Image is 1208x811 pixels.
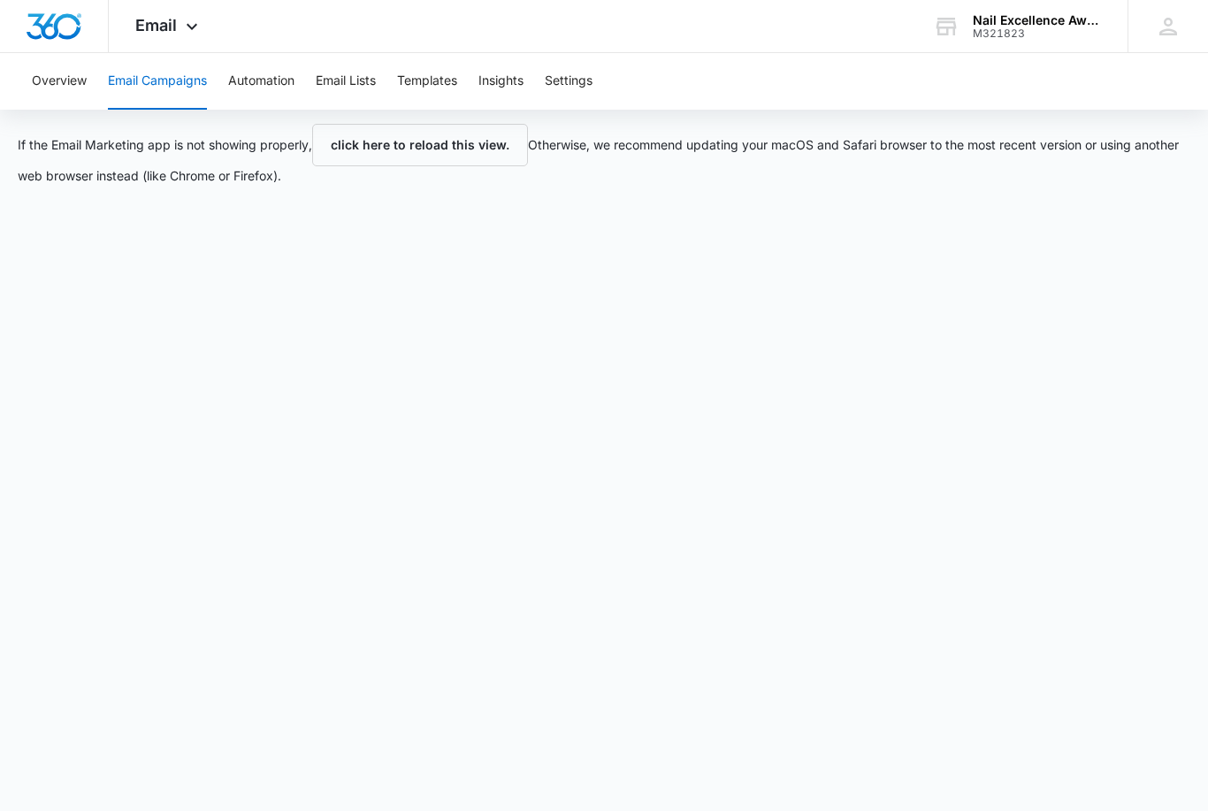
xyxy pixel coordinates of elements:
div: account id [973,27,1102,40]
div: account name [973,13,1102,27]
button: Insights [478,53,524,110]
button: Templates [397,53,457,110]
span: Email [135,16,177,34]
button: Settings [545,53,593,110]
p: If the Email Marketing app is not showing properly, Otherwise, we recommend updating your macOS a... [18,124,1190,185]
button: click here to reload this view. [312,124,528,166]
button: Email Lists [316,53,376,110]
button: Email Campaigns [108,53,207,110]
button: Automation [228,53,294,110]
button: Overview [32,53,87,110]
